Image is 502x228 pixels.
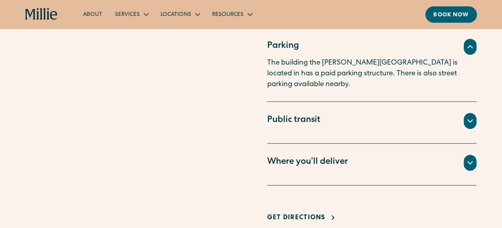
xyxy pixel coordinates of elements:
[267,156,348,169] div: Where you’ll deliver
[267,213,338,222] a: Get Directions
[115,11,140,19] div: Services
[212,11,244,19] div: Resources
[109,8,154,21] div: Services
[267,58,476,90] p: The building the [PERSON_NAME][GEOGRAPHIC_DATA] is located in has a paid parking structure. There...
[425,6,477,23] a: Book now
[267,114,320,127] div: Public transit
[154,8,206,21] div: Locations
[25,8,58,21] a: home
[267,213,325,222] div: Get Directions
[161,11,191,19] div: Locations
[267,40,299,53] div: Parking
[77,8,109,21] a: About
[433,11,469,20] div: Book now
[206,8,258,21] div: Resources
